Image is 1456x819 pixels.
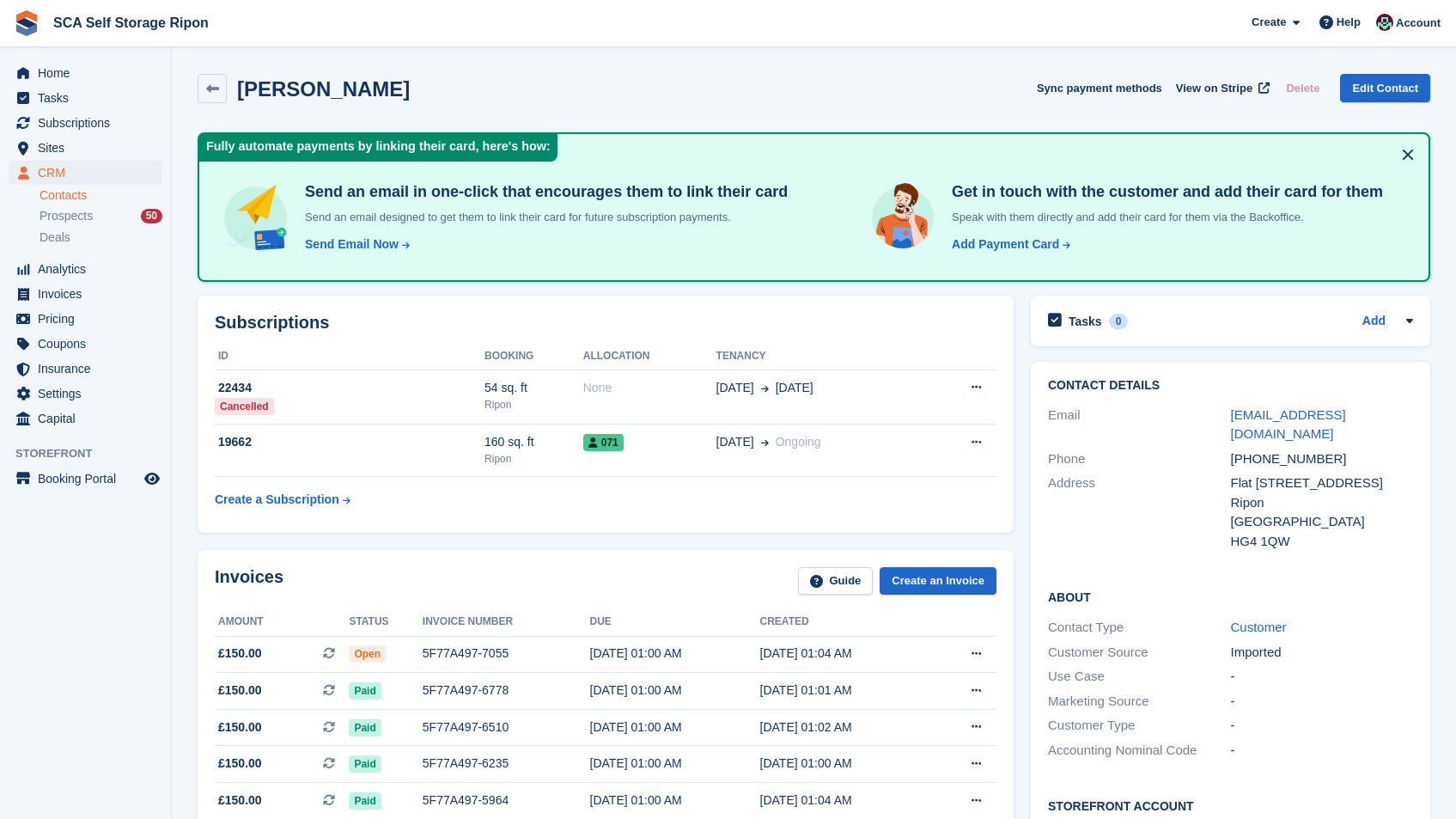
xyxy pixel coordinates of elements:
div: Contact Type [1048,618,1231,638]
th: Booking [484,343,583,370]
div: - [1231,716,1414,736]
th: Tenancy [716,343,925,370]
div: [DATE] 01:00 AM [590,755,760,773]
span: [DATE] [716,379,754,397]
span: Invoices [38,282,141,306]
img: Sam Chapman [1376,14,1393,31]
div: Marketing Source [1048,692,1231,712]
a: Add Payment Card [945,235,1072,254]
div: Flat [STREET_ADDRESS] [1231,474,1414,493]
div: 5F77A497-7055 [423,645,590,663]
span: £150.00 [218,645,262,663]
a: Customer [1231,620,1287,634]
h4: Get in touch with the customer and add their card for them [945,182,1383,202]
a: menu [9,357,162,381]
div: Customer Type [1048,716,1231,736]
div: Ripon [484,451,583,467]
div: [DATE] 01:00 AM [590,681,760,700]
div: 22434 [215,379,484,397]
span: Capital [38,406,141,431]
a: Edit Contact [1340,74,1430,102]
span: Home [38,61,141,85]
button: Sync payment methods [1037,74,1162,102]
button: Delete [1279,74,1326,102]
a: menu [9,307,162,331]
div: 5F77A497-5964 [423,791,590,810]
span: Deals [40,229,70,246]
div: 5F77A497-6235 [423,755,590,773]
div: [DATE] 01:00 AM [590,645,760,663]
div: [DATE] 01:02 AM [760,718,930,736]
a: Create a Subscription [215,484,350,516]
div: Cancelled [215,398,274,415]
a: Deals [40,229,162,247]
div: Ripon [1231,493,1414,513]
div: Fully automate payments by linking their card, here's how: [199,134,557,162]
div: [DATE] 01:00 AM [590,718,760,736]
div: Phone [1048,449,1231,469]
div: - [1231,741,1414,761]
span: 071 [583,434,624,451]
span: View on Stripe [1176,80,1252,97]
span: Subscriptions [38,111,141,135]
span: Sites [38,136,141,160]
span: Booking Portal [38,467,141,491]
div: Create a Subscription [215,491,339,509]
div: Email [1048,406,1231,444]
h4: Send an email in one-click that encourages them to link their card [298,182,788,202]
span: £150.00 [218,791,262,810]
th: Created [760,608,930,636]
div: 50 [141,209,162,223]
div: [DATE] 01:00 AM [590,791,760,810]
div: Send Email Now [305,235,399,254]
div: Add Payment Card [952,235,1059,254]
span: Paid [349,755,381,773]
div: HG4 1QW [1231,532,1414,552]
a: menu [9,111,162,135]
span: Paid [349,682,381,700]
a: Contacts [40,187,162,204]
h2: Tasks [1069,314,1102,329]
span: Coupons [38,332,141,356]
h2: Subscriptions [215,313,996,333]
p: Speak with them directly and add their card for them via the Backoffice. [945,209,1383,226]
span: Create [1252,14,1286,31]
div: Address [1048,474,1231,551]
div: None [583,379,716,397]
div: 5F77A497-6510 [423,718,590,736]
img: get-in-touch-e3e95b6451f4e49772a6039d3abdde126589d6f45a760754adfa51be33bf0f70.svg [868,182,938,253]
img: stora-icon-8386f47178a22dfd0bd8f6a31ec36ba5ce8667c1dd55bd0f319d3a0aa187defe.svg [14,10,40,36]
span: Paid [349,792,381,810]
span: [DATE] [776,379,813,397]
p: Send an email designed to get them to link their card for future subscription payments. [298,209,788,226]
div: - [1231,667,1414,687]
a: Preview store [142,468,162,489]
span: Storefront [15,445,171,462]
div: - [1231,692,1414,712]
div: Accounting Nominal Code [1048,741,1231,761]
div: Use Case [1048,667,1231,687]
h2: About [1048,588,1413,605]
a: Prospects 50 [40,207,162,225]
div: [DATE] 01:01 AM [760,681,930,700]
div: [DATE] 01:04 AM [760,791,930,810]
div: [DATE] 01:00 AM [760,755,930,773]
div: [GEOGRAPHIC_DATA] [1231,512,1414,532]
div: Customer Source [1048,643,1231,663]
div: [PHONE_NUMBER] [1231,449,1414,469]
div: 5F77A497-6778 [423,681,590,700]
a: menu [9,257,162,281]
a: Guide [798,567,874,596]
a: menu [9,332,162,356]
div: Ripon [484,397,583,413]
a: View on Stripe [1169,74,1273,102]
h2: Invoices [215,567,283,596]
div: 0 [1109,314,1129,329]
h2: [PERSON_NAME] [237,77,410,101]
a: menu [9,86,162,110]
div: Imported [1231,643,1414,663]
th: Invoice number [423,608,590,636]
a: menu [9,282,162,306]
div: 160 sq. ft [484,433,583,451]
span: Prospects [40,208,93,224]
